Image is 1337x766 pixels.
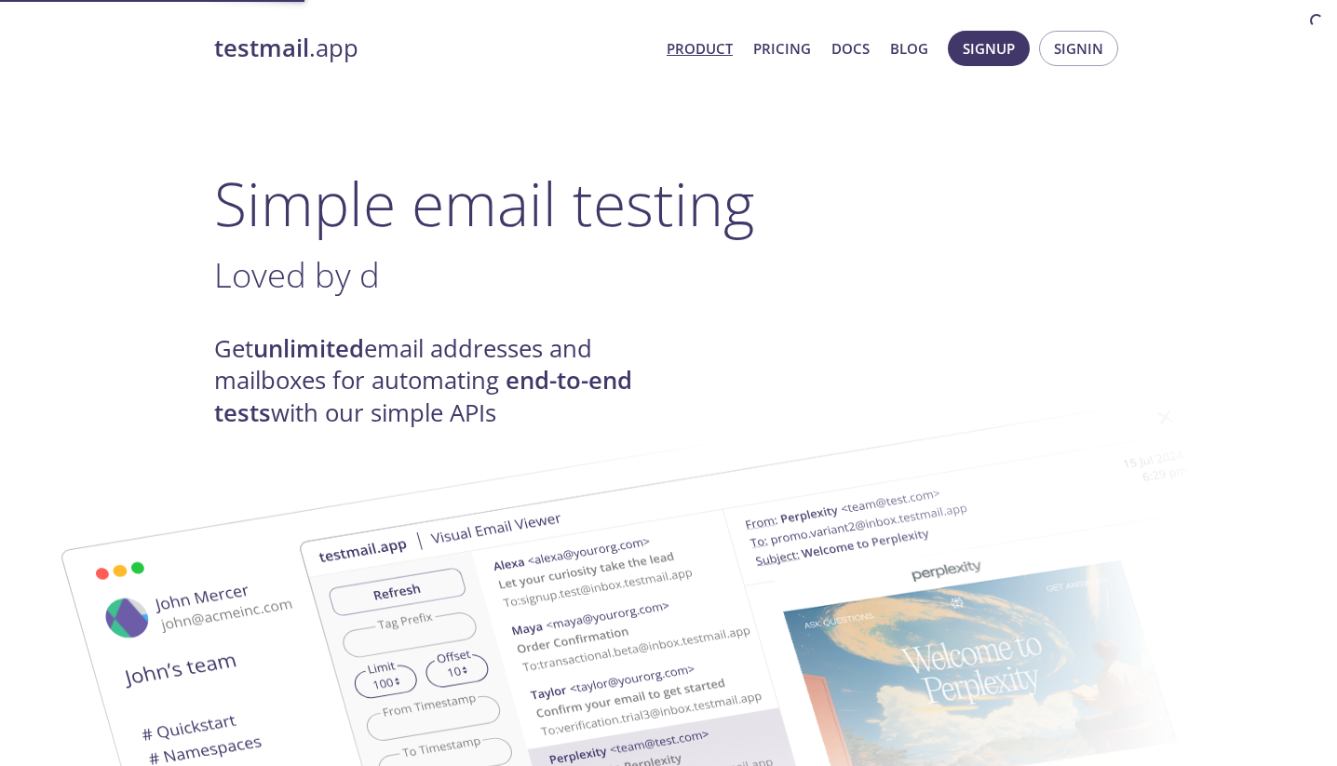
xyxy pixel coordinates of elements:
a: testmail.app [214,33,652,64]
strong: end-to-end tests [214,364,632,428]
span: Signup [963,36,1015,60]
a: Blog [890,36,928,60]
h4: Get email addresses and mailboxes for automating with our simple APIs [214,333,668,429]
strong: testmail [214,32,309,64]
a: Product [667,36,733,60]
span: Signin [1054,36,1103,60]
button: Signin [1039,31,1118,66]
a: Docs [831,36,870,60]
strong: unlimited [253,332,364,365]
button: Signup [948,31,1030,66]
a: Pricing [753,36,811,60]
h1: Simple email testing [214,168,1123,239]
span: Loved by d [214,251,380,298]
